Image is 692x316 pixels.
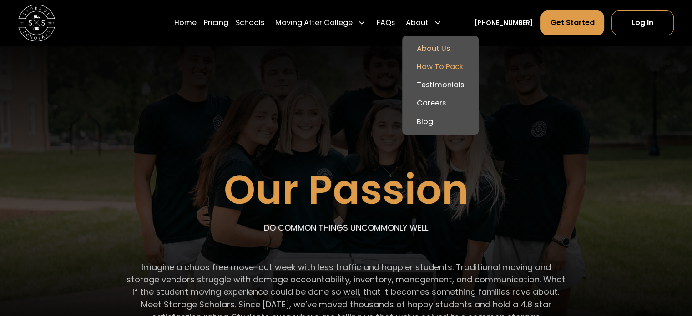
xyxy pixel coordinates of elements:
[224,168,469,212] h1: Our Passion
[204,10,228,35] a: Pricing
[474,18,533,28] a: [PHONE_NUMBER]
[264,221,428,234] p: DO COMMON THINGS UNCOMMONLY WELL
[272,10,369,35] div: Moving After College
[275,17,353,28] div: Moving After College
[406,58,475,76] a: How To Pack
[611,10,674,35] a: Log In
[406,113,475,131] a: Blog
[406,94,475,112] a: Careers
[236,10,264,35] a: Schools
[18,5,55,41] img: Storage Scholars main logo
[376,10,394,35] a: FAQs
[402,10,445,35] div: About
[406,76,475,94] a: Testimonials
[406,17,429,28] div: About
[406,40,475,58] a: About Us
[540,10,604,35] a: Get Started
[174,10,197,35] a: Home
[402,36,479,135] nav: About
